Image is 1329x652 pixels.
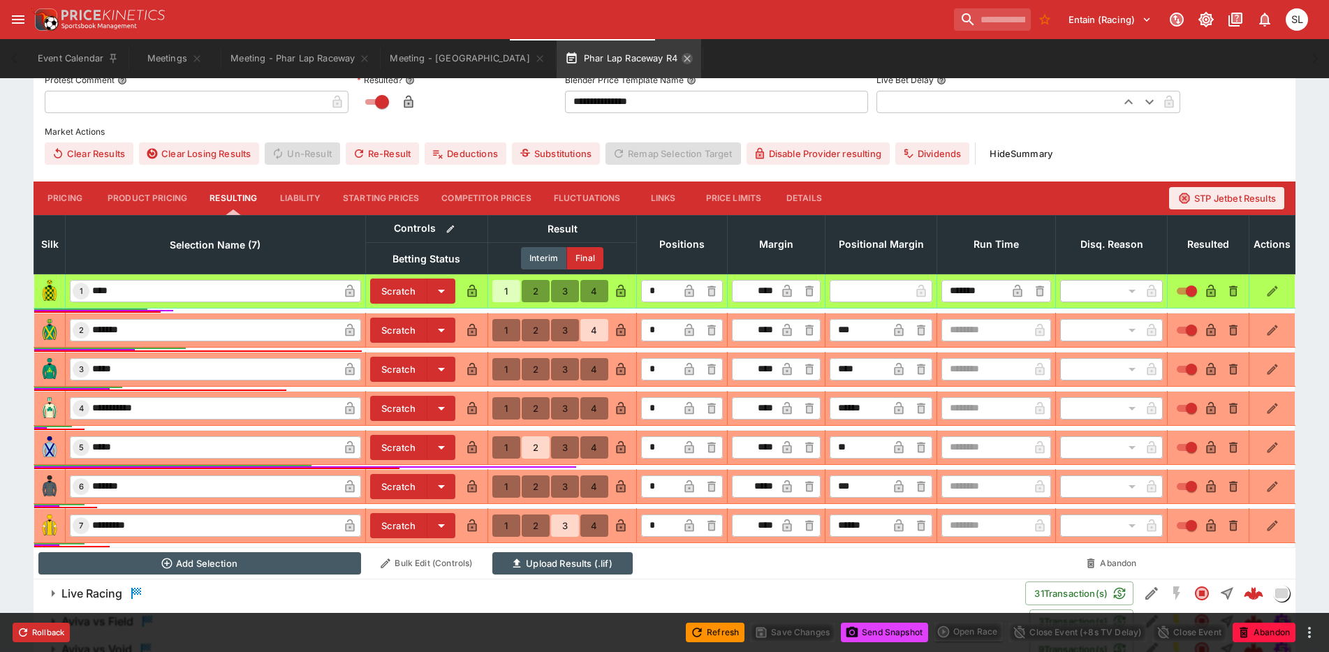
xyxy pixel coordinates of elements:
[45,142,133,165] button: Clear Results
[117,75,127,85] button: Protest Comment
[1164,581,1189,606] button: SGM Disabled
[580,475,608,498] button: 4
[637,215,728,274] th: Positions
[76,521,86,531] span: 7
[38,436,61,459] img: runner 5
[31,6,59,34] img: PriceKinetics Logo
[1164,609,1189,634] button: SGM Enabled
[370,318,427,343] button: Scratch
[370,474,427,499] button: Scratch
[1194,7,1219,32] button: Toggle light/dark mode
[222,39,379,78] button: Meeting - Phar Lap Raceway
[1139,581,1164,606] button: Edit Detail
[1194,585,1210,602] svg: Closed
[1249,215,1295,274] th: Actions
[38,280,61,302] img: runner 1
[34,181,96,215] button: Pricing
[1189,609,1214,634] button: Closed
[96,181,198,215] button: Product Pricing
[1214,581,1240,606] button: Straight
[580,319,608,341] button: 4
[45,74,115,86] p: Protest Comment
[895,142,969,165] button: Dividends
[38,552,362,575] button: Add Selection
[728,215,825,274] th: Margin
[492,436,520,459] button: 1
[370,513,427,538] button: Scratch
[551,475,579,498] button: 3
[61,23,137,29] img: Sportsbook Management
[1244,584,1263,603] div: a514119e-718f-427c-8013-01e108e15573
[365,215,487,242] th: Controls
[1244,612,1263,631] div: aa932438-23a0-4f35-9b2e-1b27b3b801ea
[580,436,608,459] button: 4
[522,514,550,537] button: 2
[1060,552,1163,575] button: Abandon
[1168,215,1249,274] th: Resulted
[76,364,87,374] span: 3
[488,215,637,242] th: Result
[580,358,608,380] button: 4
[1139,609,1164,634] button: Edit Detail
[1169,187,1284,209] button: STP Jetbet Results
[370,357,427,382] button: Scratch
[1034,8,1056,31] button: No Bookmarks
[551,397,579,420] button: 3
[265,142,339,165] span: Un-Result
[580,280,608,302] button: 4
[1286,8,1308,31] div: Singa Livett
[557,39,701,78] button: Phar Lap Raceway R4
[1252,7,1277,32] button: Notifications
[38,319,61,341] img: runner 2
[632,181,695,215] button: Links
[425,142,506,165] button: Deductions
[76,482,87,491] span: 6
[198,181,268,215] button: Resulting
[34,215,66,274] th: Silk
[1189,581,1214,606] button: Closed
[1233,623,1295,642] button: Abandon
[1164,7,1189,32] button: Connected to PK
[937,75,946,85] button: Live Bet Delay
[1233,624,1295,638] span: Mark an event as closed and abandoned.
[492,358,520,380] button: 1
[695,181,773,215] button: Price Limits
[492,552,633,575] button: Upload Results (.lif)
[1223,7,1248,32] button: Documentation
[139,142,259,165] button: Clear Losing Results
[332,181,430,215] button: Starting Prices
[512,142,600,165] button: Substitutions
[686,623,744,642] button: Refresh
[522,436,550,459] button: 2
[405,75,415,85] button: Resulted?
[38,475,61,498] img: runner 6
[522,280,550,302] button: 2
[1056,215,1168,274] th: Disq. Reason
[522,475,550,498] button: 2
[1214,609,1240,634] button: Straight
[492,475,520,498] button: 1
[76,325,87,335] span: 2
[565,74,684,86] p: Blender Price Template Name
[543,181,632,215] button: Fluctuations
[1240,607,1268,635] a: aa932438-23a0-4f35-9b2e-1b27b3b801ea
[34,607,1029,635] button: Aviva vs Field
[1301,624,1318,641] button: more
[38,514,61,537] img: runner 7
[357,74,402,86] p: Resulted?
[934,622,1003,642] div: split button
[377,251,476,267] span: Betting Status
[522,319,550,341] button: 2
[29,39,127,78] button: Event Calendar
[876,74,934,86] p: Live Bet Delay
[1244,612,1263,631] img: logo-cerberus--red.svg
[747,142,890,165] button: Disable Provider resulting
[521,247,567,269] button: Interim
[269,181,332,215] button: Liability
[580,397,608,420] button: 4
[370,435,427,460] button: Scratch
[492,514,520,537] button: 1
[76,443,87,452] span: 5
[45,121,1284,142] label: Market Actions
[77,286,86,296] span: 1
